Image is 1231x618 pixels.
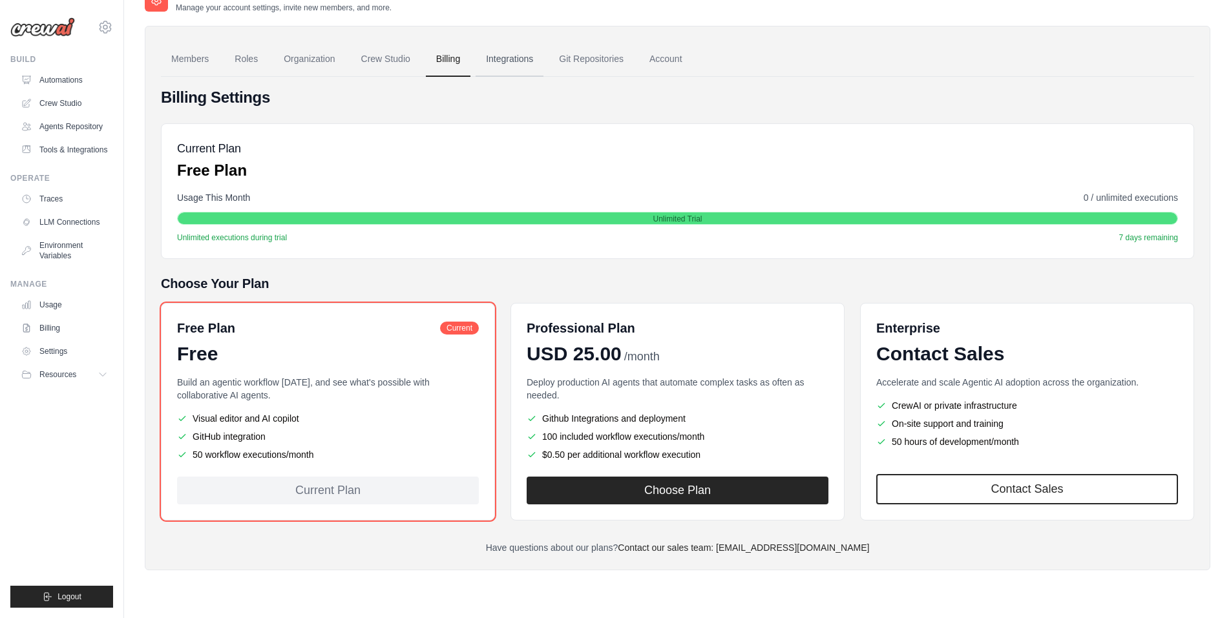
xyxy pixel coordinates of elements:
a: Members [161,42,219,77]
h5: Choose Your Plan [161,274,1194,293]
li: 50 workflow executions/month [177,448,479,461]
a: Crew Studio [351,42,421,77]
a: Roles [224,42,268,77]
span: 0 / unlimited executions [1084,191,1178,204]
h5: Current Plan [177,139,247,158]
div: Manage [10,279,113,289]
p: Manage your account settings, invite new members, and more. [176,3,392,13]
span: 7 days remaining [1119,232,1178,243]
li: $0.50 per additional workflow execution [527,448,828,461]
a: Contact our sales team: [EMAIL_ADDRESS][DOMAIN_NAME] [618,542,869,553]
button: Resources [16,364,113,385]
p: Have questions about our plans? [161,541,1194,554]
p: Deploy production AI agents that automate complex tasks as often as needed. [527,376,828,402]
div: Current Plan [177,477,479,504]
p: Build an agentic workflow [DATE], and see what's possible with collaborative AI agents. [177,376,479,402]
h6: Free Plan [177,319,235,337]
li: On-site support and training [876,417,1178,430]
span: Unlimited executions during trial [177,232,287,243]
span: Unlimited Trial [653,214,702,224]
div: Contact Sales [876,342,1178,366]
a: Agents Repository [16,116,113,137]
div: Free [177,342,479,366]
span: USD 25.00 [527,342,622,366]
li: Visual editor and AI copilot [177,412,479,425]
li: 100 included workflow executions/month [527,430,828,443]
a: Usage [16,294,113,315]
a: Tools & Integrations [16,139,113,160]
a: LLM Connections [16,212,113,232]
a: Organization [273,42,345,77]
span: Current [440,322,479,335]
span: Usage This Month [177,191,250,204]
a: Billing [426,42,470,77]
img: Logo [10,17,75,37]
a: Traces [16,189,113,209]
a: Billing [16,318,113,338]
div: Build [10,54,113,65]
a: Account [639,42,693,77]
div: Operate [10,173,113,183]
h6: Enterprise [876,319,1178,337]
span: Resources [39,369,76,380]
a: Environment Variables [16,235,113,266]
a: Git Repositories [549,42,634,77]
a: Settings [16,341,113,362]
span: /month [624,348,660,366]
li: GitHub integration [177,430,479,443]
a: Crew Studio [16,93,113,114]
li: CrewAI or private infrastructure [876,399,1178,412]
li: Github Integrations and deployment [527,412,828,425]
a: Automations [16,70,113,90]
a: Contact Sales [876,474,1178,504]
span: Logout [58,592,81,602]
button: Logout [10,586,113,608]
a: Integrations [476,42,543,77]
li: 50 hours of development/month [876,435,1178,448]
button: Choose Plan [527,477,828,504]
p: Free Plan [177,160,247,181]
h4: Billing Settings [161,87,1194,108]
h6: Professional Plan [527,319,635,337]
p: Accelerate and scale Agentic AI adoption across the organization. [876,376,1178,389]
